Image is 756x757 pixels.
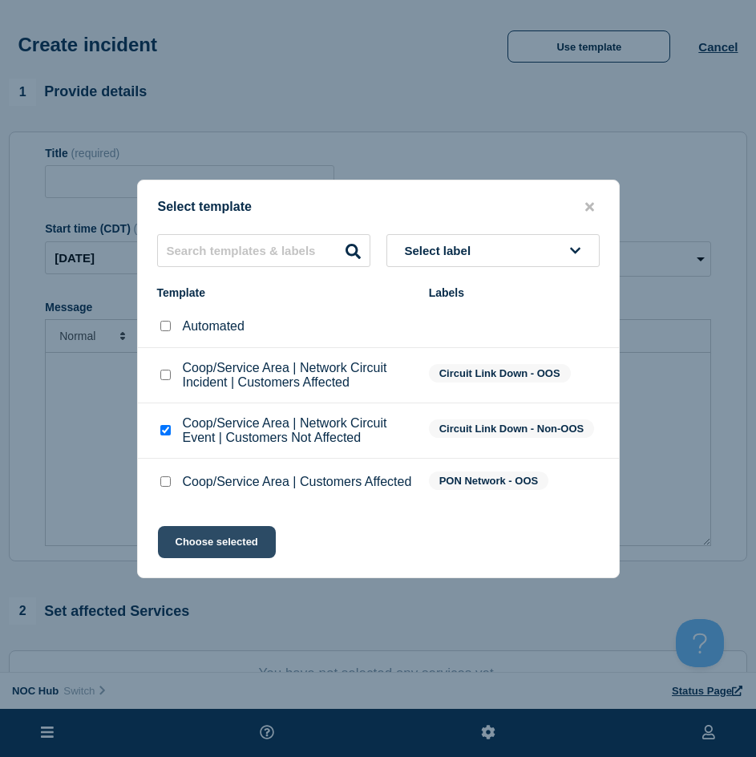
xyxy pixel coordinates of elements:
input: Coop/Service Area | Network Circuit Event | Customers Not Affected checkbox [160,425,171,435]
button: Choose selected [158,526,276,558]
input: Coop/Service Area | Customers Affected checkbox [160,476,171,487]
input: Search templates & labels [157,234,370,267]
button: Select label [386,234,600,267]
span: Select label [405,244,478,257]
div: Template [157,286,413,299]
p: Automated [183,319,245,334]
p: Coop/Service Area | Network Circuit Event | Customers Not Affected [183,416,413,445]
p: Coop/Service Area | Customers Affected [183,475,412,489]
button: close button [580,200,599,215]
input: Coop/Service Area | Network Circuit Incident | Customers Affected checkbox [160,370,171,380]
p: Coop/Service Area | Network Circuit Incident | Customers Affected [183,361,413,390]
span: Circuit Link Down - OOS [429,364,571,383]
span: Circuit Link Down - Non-OOS [429,419,595,438]
input: Automated checkbox [160,321,171,331]
div: Labels [429,286,600,299]
div: Select template [138,200,619,215]
span: PON Network - OOS [429,472,549,490]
